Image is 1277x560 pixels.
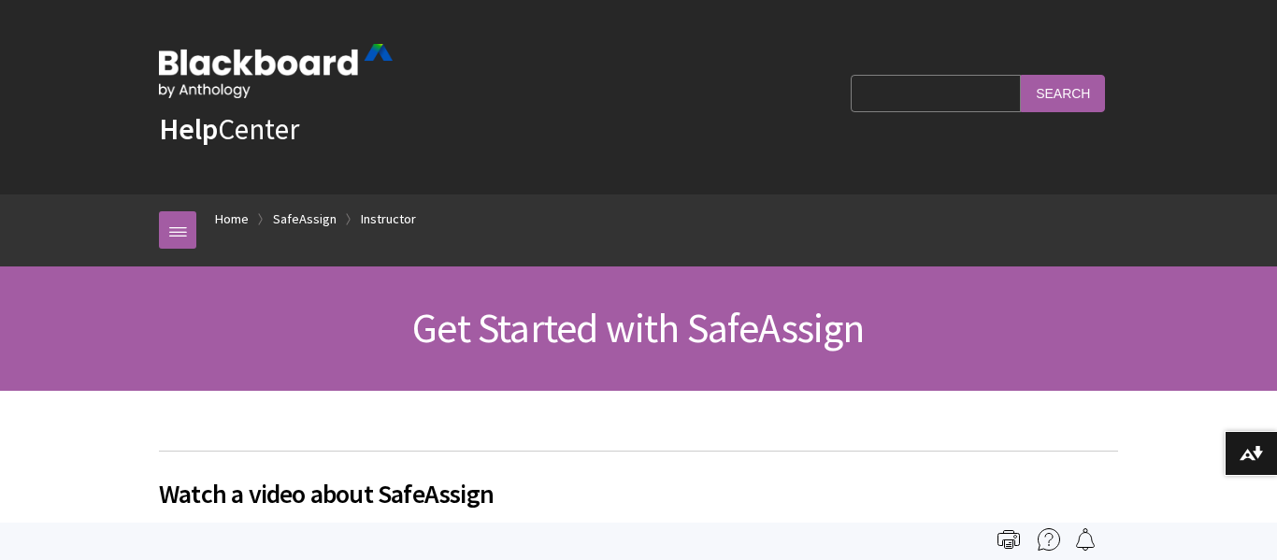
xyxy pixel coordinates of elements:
h2: Watch a video about SafeAssign [159,451,1118,513]
strong: Help [159,110,218,148]
input: Search [1021,75,1105,111]
a: HelpCenter [159,110,299,148]
span: Get Started with SafeAssign [412,302,864,353]
a: SafeAssign [273,208,337,231]
img: Blackboard by Anthology [159,44,393,98]
img: Follow this page [1074,528,1097,551]
img: Print [997,528,1020,551]
a: Home [215,208,249,231]
img: More help [1038,528,1060,551]
a: Instructor [361,208,416,231]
